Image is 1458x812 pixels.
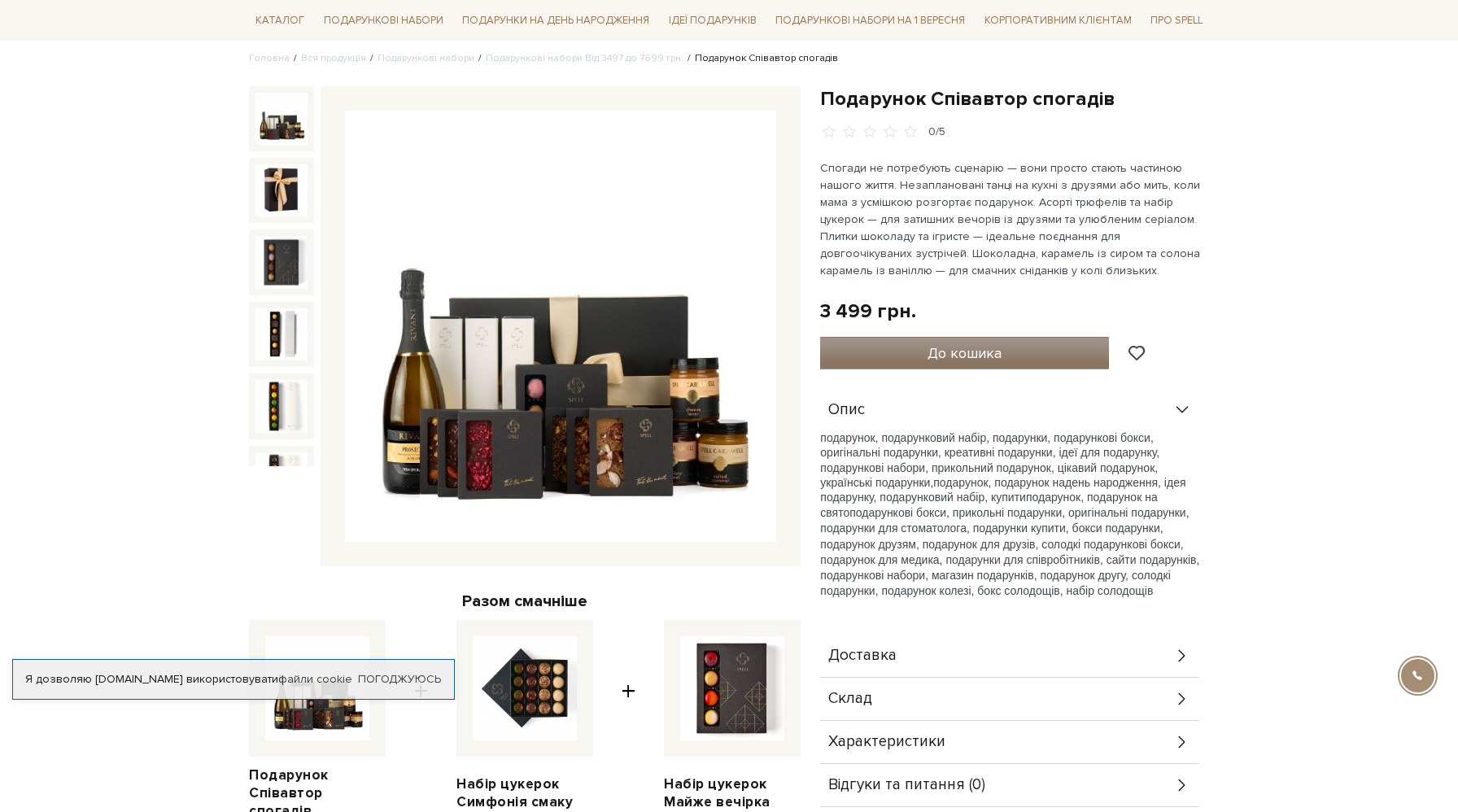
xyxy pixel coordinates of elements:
button: До кошика [820,337,1109,369]
img: Набір цукерок Симфонія смаку [473,636,577,740]
img: Подарунок Співавтор спогадів [255,93,308,145]
div: 3 499 грн. [820,299,916,324]
span: подарунок, подарунок на [933,476,1065,489]
h1: Подарунок Співавтор спогадів [820,86,1209,111]
div: Разом смачніше [249,591,801,612]
a: Ідеї подарунків [662,8,763,33]
span: подарунок, подарунковий набір, подарунки, подарункові бокси, оригінальні подарунки, креативні под... [820,431,1159,489]
a: Погоджуюсь [358,672,441,687]
a: Подарункові набори [378,52,474,64]
span: подарунок, подарунок на свято [820,491,1157,519]
div: 0/5 [928,124,945,140]
a: Набір цукерок Симфонія смаку [456,775,593,811]
a: Набір цукерок Майже вечірка [664,775,801,811]
a: Про Spell [1144,8,1209,33]
a: Головна [249,52,290,64]
span: Відгуки та питання (0) [828,778,985,792]
img: Подарунок Співавтор спогадів [255,236,308,288]
a: Корпоративним клієнтам [978,7,1138,34]
span: Характеристики [828,735,945,749]
span: Опис [828,403,865,417]
a: Подарунки на День народження [456,8,656,33]
img: Набір цукерок Майже вечірка [680,636,784,740]
span: , [930,476,933,489]
img: Подарунок Співавтор спогадів [255,164,308,216]
a: Подарункові набори на 1 Вересня [769,7,971,34]
a: Каталог [249,8,311,33]
img: Подарунок Співавтор спогадів [345,111,776,542]
span: подарункові бокси, прикольні подарунки, оригінальні подарунки, подарунки для стоматолога, подарун... [820,506,1199,597]
span: До кошика [928,344,1002,362]
span: Доставка [828,648,897,663]
img: Подарунок Співавтор спогадів [255,380,308,432]
span: Склад [828,692,872,706]
a: Вся продукція [301,52,366,64]
a: Подарункові набори [317,8,450,33]
img: Подарунок Співавтор спогадів [255,308,308,360]
img: Подарунок Співавтор спогадів [255,452,308,504]
a: файли cookie [278,672,352,686]
span: день народження [1065,476,1158,489]
li: Подарунок Співавтор спогадів [683,51,838,66]
div: Я дозволяю [DOMAIN_NAME] використовувати [13,672,454,687]
img: Подарунок Співавтор спогадів [265,636,369,740]
a: Подарункові набори Від 3497 до 7699 грн. [486,52,683,64]
p: Спогади не потребують сценарію — вони просто стають частиною нашого життя. Незаплановані танці на... [820,159,1202,279]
